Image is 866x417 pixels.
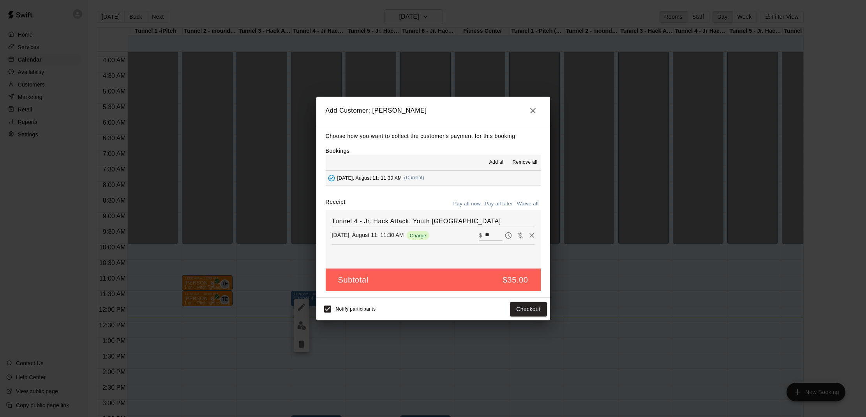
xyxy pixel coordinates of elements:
[316,97,550,125] h2: Add Customer: [PERSON_NAME]
[326,131,541,141] p: Choose how you want to collect the customer's payment for this booking
[503,231,514,238] span: Pay later
[503,275,528,285] h5: $35.00
[484,156,509,169] button: Add all
[515,198,541,210] button: Waive all
[510,302,547,316] button: Checkout
[452,198,483,210] button: Pay all now
[326,198,346,210] label: Receipt
[489,159,505,166] span: Add all
[483,198,515,210] button: Pay all later
[509,156,540,169] button: Remove all
[336,307,376,312] span: Notify participants
[326,171,541,185] button: Added - Collect Payment[DATE], August 11: 11:30 AM(Current)
[332,231,404,239] p: [DATE], August 11: 11:30 AM
[407,233,430,239] span: Charge
[479,231,482,239] p: $
[514,231,526,238] span: Waive payment
[338,275,369,285] h5: Subtotal
[332,216,534,226] h6: Tunnel 4 - Jr. Hack Attack, Youth [GEOGRAPHIC_DATA]
[337,175,402,180] span: [DATE], August 11: 11:30 AM
[404,175,425,180] span: (Current)
[326,148,350,154] label: Bookings
[512,159,537,166] span: Remove all
[326,172,337,184] button: Added - Collect Payment
[526,230,538,241] button: Remove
